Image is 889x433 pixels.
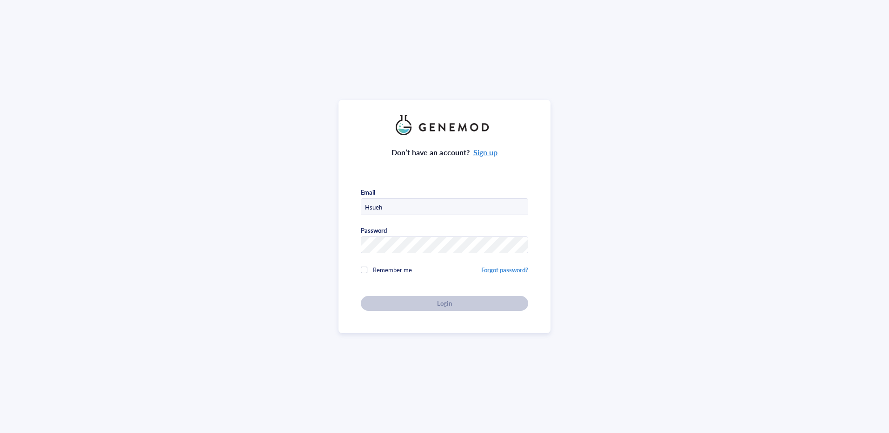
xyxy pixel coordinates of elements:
div: Password [361,226,387,235]
div: Email [361,188,375,197]
img: genemod_logo_light-BcqUzbGq.png [396,115,493,135]
a: Sign up [473,147,498,157]
div: Don’t have an account? [391,146,498,158]
span: Remember me [373,265,412,274]
a: Forgot password? [481,265,528,274]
